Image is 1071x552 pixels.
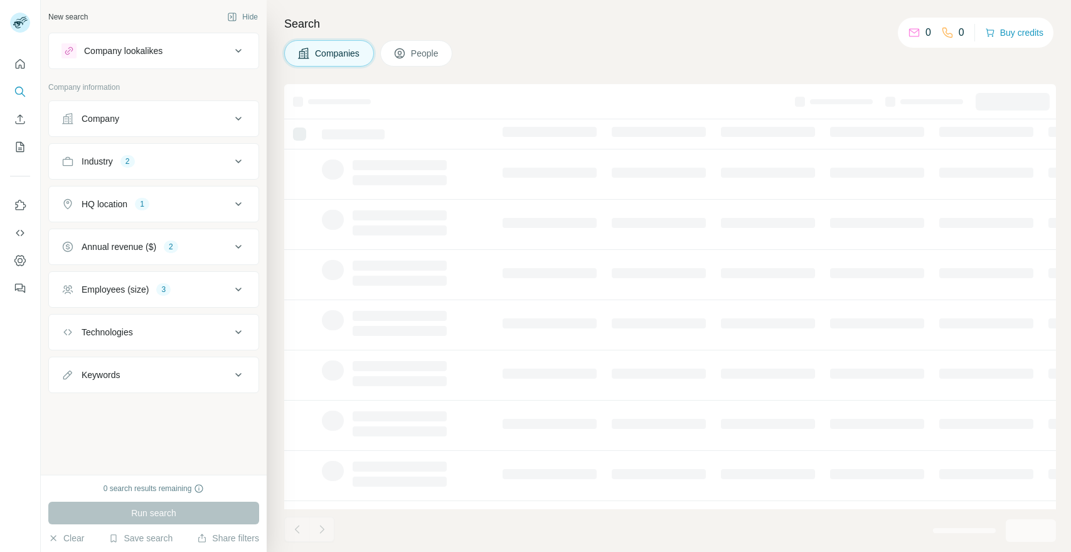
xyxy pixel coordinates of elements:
[48,532,84,544] button: Clear
[82,283,149,296] div: Employees (size)
[49,317,258,347] button: Technologies
[10,136,30,158] button: My lists
[10,108,30,131] button: Enrich CSV
[49,146,258,176] button: Industry2
[10,53,30,75] button: Quick start
[49,232,258,262] button: Annual revenue ($)2
[109,532,173,544] button: Save search
[82,112,119,125] div: Company
[82,369,120,381] div: Keywords
[411,47,440,60] span: People
[10,194,30,217] button: Use Surfe on LinkedIn
[959,25,964,40] p: 0
[49,189,258,219] button: HQ location1
[315,47,361,60] span: Companies
[284,15,1056,33] h4: Search
[104,483,205,494] div: 0 search results remaining
[49,360,258,390] button: Keywords
[10,249,30,272] button: Dashboard
[48,82,259,93] p: Company information
[197,532,259,544] button: Share filters
[10,277,30,300] button: Feedback
[120,156,135,167] div: 2
[10,222,30,244] button: Use Surfe API
[49,274,258,305] button: Employees (size)3
[82,241,156,253] div: Annual revenue ($)
[84,45,163,57] div: Company lookalikes
[82,326,133,338] div: Technologies
[82,198,127,210] div: HQ location
[49,104,258,134] button: Company
[49,36,258,66] button: Company lookalikes
[82,155,113,168] div: Industry
[156,284,171,295] div: 3
[985,24,1043,41] button: Buy credits
[135,198,149,210] div: 1
[164,241,178,252] div: 2
[48,11,88,23] div: New search
[925,25,931,40] p: 0
[10,80,30,103] button: Search
[218,8,267,26] button: Hide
